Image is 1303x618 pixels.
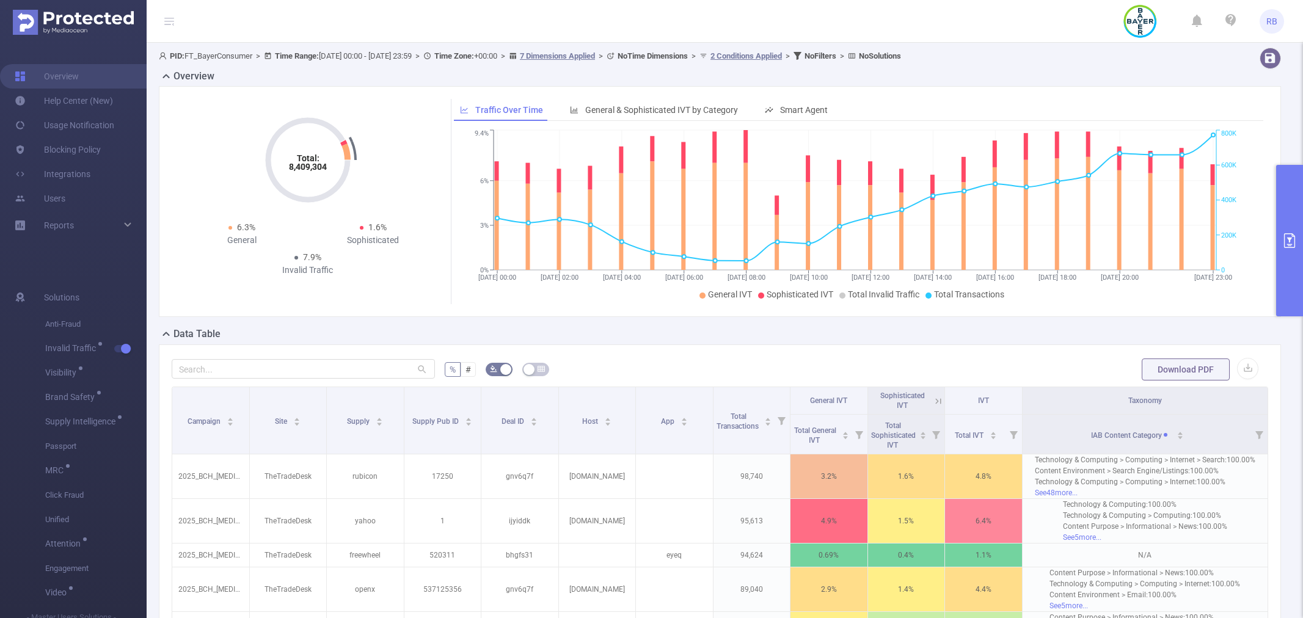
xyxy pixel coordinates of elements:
i: icon: caret-up [765,416,772,420]
tspan: [DATE] 04:00 [603,274,641,282]
div: Technology & Computing > Computing > Internet > Search : 100.00% [1035,454,1255,465]
p: TheTradeDesk [250,578,327,601]
span: 7.9% [303,252,321,262]
i: icon: caret-down [765,421,772,424]
i: icon: caret-down [227,421,233,424]
i: icon: caret-up [465,416,472,420]
div: Technology & Computing > Computing : 100.00% [1063,510,1227,521]
span: Sophisticated IVT [767,289,833,299]
i: Filter menu [1005,415,1022,454]
span: Smart Agent [780,105,828,115]
p: 95,613 [714,509,790,533]
i: icon: table [538,365,545,373]
tspan: [DATE] 14:00 [914,274,952,282]
span: General IVT [810,396,847,405]
u: 2 Conditions Applied [710,51,782,60]
p: 3.2% [790,465,867,488]
p: [DOMAIN_NAME] [559,509,636,533]
tspan: 6% [480,177,489,185]
img: Protected Media [13,10,134,35]
div: Content Environment > Email : 100.00% [1049,589,1240,600]
p: 4.9% [790,509,867,533]
i: icon: caret-up [376,416,383,420]
span: Site [275,417,289,426]
i: Filter menu [1250,415,1268,454]
i: icon: caret-down [990,434,996,438]
span: > [595,51,607,60]
i: icon: caret-down [531,421,538,424]
h2: Data Table [173,327,221,341]
span: Traffic Over Time [475,105,543,115]
p: eyeq [636,543,713,567]
div: Sort [842,430,849,437]
span: Campaign [188,417,222,426]
i: icon: caret-up [681,416,687,420]
span: Total General IVT [794,426,836,445]
span: General IVT [708,289,752,299]
span: Total Invalid Traffic [848,289,919,299]
span: Brand Safety [45,393,99,401]
i: icon: caret-up [605,416,611,420]
span: MRC [45,466,68,474]
i: icon: caret-down [920,434,927,438]
i: icon: bar-chart [570,106,579,114]
div: Sort [1177,430,1184,437]
p: freewheel [327,543,404,567]
div: General [177,234,308,247]
i: icon: bg-colors [490,365,497,373]
p: ijyiddk [481,509,558,533]
p: 1.4% [868,578,945,601]
span: Attention [45,539,85,548]
b: Time Zone: [434,51,474,60]
b: No Filters [805,51,836,60]
p: 6.4% [945,509,1022,533]
tspan: Total: [296,153,319,163]
span: 1.6% [368,222,387,232]
span: Click Fraud [45,483,147,507]
p: openx [327,578,404,601]
span: # [465,365,471,374]
p: 1.6% [868,465,945,488]
i: icon: user [159,52,170,60]
i: icon: caret-down [465,421,472,424]
tspan: 3% [480,222,489,230]
a: Reports [44,213,74,238]
tspan: [DATE] 18:00 [1038,274,1076,282]
span: Visibility [45,368,81,377]
span: Host [582,417,600,426]
i: icon: caret-up [920,430,927,434]
p: gnv6q7f [481,578,558,601]
a: Users [15,186,65,211]
b: Time Range: [275,51,319,60]
div: Sort [764,416,772,423]
p: 1.5% [868,509,945,533]
span: Video [45,588,71,597]
h2: Overview [173,69,214,84]
p: 2025_BCH_[MEDICAL_DATA] [259066] [172,543,249,567]
span: % [450,365,456,374]
span: Total Transactions [717,412,761,431]
p: TheTradeDesk [250,509,327,533]
span: Invalid Traffic [45,344,100,352]
p: gnv6q7f [481,465,558,488]
div: Sort [530,416,538,423]
tspan: 8,409,304 [289,162,327,172]
span: Deal ID [502,417,526,426]
span: Anti-Fraud [45,312,147,336]
i: icon: caret-up [531,416,538,420]
p: 2025_BCH_[MEDICAL_DATA]-PEDs [261830] [172,465,249,488]
p: 98,740 [714,465,790,488]
span: RB [1266,9,1277,34]
p: 4.4% [945,578,1022,601]
tspan: 800K [1221,130,1236,138]
span: > [688,51,699,60]
i: Filter menu [850,415,867,454]
div: Technology & Computing > Computing > Internet : 100.00% [1049,578,1240,589]
span: App [661,417,676,426]
div: Content Purpose > Informational > News : 100.00% [1049,567,1240,578]
div: Sort [227,416,234,423]
span: Sophisticated IVT [880,391,925,410]
i: icon: caret-down [294,421,301,424]
i: icon: caret-down [376,421,383,424]
p: 17250 [404,465,481,488]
